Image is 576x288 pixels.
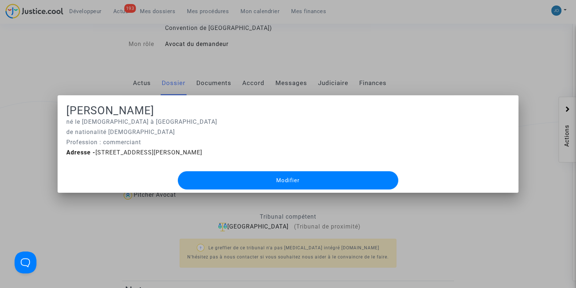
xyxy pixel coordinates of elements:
[66,149,95,156] b: Adresse -
[12,19,17,25] img: website_grey.svg
[91,43,111,48] div: Mots-clés
[15,251,36,273] iframe: Help Scout Beacon - Open
[20,12,36,18] div: v 4.0.25
[178,171,398,189] button: Modifier
[66,117,510,126] p: né le [DEMOGRAPHIC_DATA] à [GEOGRAPHIC_DATA]
[12,12,17,18] img: logo_orange.svg
[83,42,89,48] img: tab_keywords_by_traffic_grey.svg
[276,177,299,184] span: Modifier
[66,104,510,117] h1: [PERSON_NAME]
[38,43,56,48] div: Domaine
[66,138,510,147] p: Profession : commerciant
[66,149,202,156] span: [STREET_ADDRESS][PERSON_NAME]
[30,42,35,48] img: tab_domain_overview_orange.svg
[66,127,510,137] p: de nationalité [DEMOGRAPHIC_DATA]
[19,19,82,25] div: Domaine: [DOMAIN_NAME]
